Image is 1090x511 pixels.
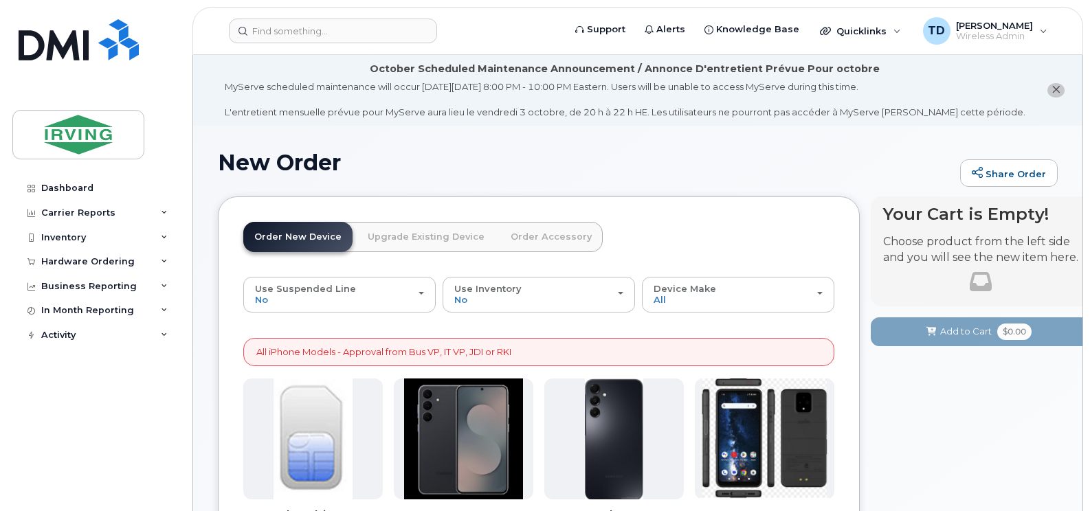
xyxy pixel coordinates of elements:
a: Order New Device [243,222,353,252]
p: All iPhone Models - Approval from Bus VP, IT VP, JDI or RKI [256,345,511,359]
img: 00D627D4-43E9-49B7-A367-2C99342E128C.jpg [274,378,352,499]
button: close notification [1047,83,1065,98]
img: SONIM_XP_PRO_-_JDIRVING.png [700,378,829,499]
img: image-20250915-182548.jpg [404,378,523,499]
span: $0.00 [997,323,1032,340]
p: Choose product from the left side and you will see the new item here. [883,234,1078,266]
div: MyServe scheduled maintenance will occur [DATE][DATE] 8:00 PM - 10:00 PM Eastern. Users will be u... [225,80,1025,119]
button: Device Make All [642,277,834,313]
h1: New Order [218,150,953,174]
span: Use Inventory [454,283,522,294]
h4: Your Cart is Empty! [883,205,1078,223]
a: Upgrade Existing Device [357,222,496,252]
button: Use Inventory No [443,277,635,313]
span: Device Make [654,283,716,294]
span: All [654,294,666,305]
span: No [454,294,467,305]
span: Add to Cart [940,325,992,338]
img: A16_-_JDI.png [585,378,643,499]
a: Order Accessory [500,222,603,252]
div: October Scheduled Maintenance Announcement / Annonce D'entretient Prévue Pour octobre [370,62,880,76]
button: Use Suspended Line No [243,277,436,313]
span: Use Suspended Line [255,283,356,294]
span: No [255,294,268,305]
a: Share Order [960,159,1058,187]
